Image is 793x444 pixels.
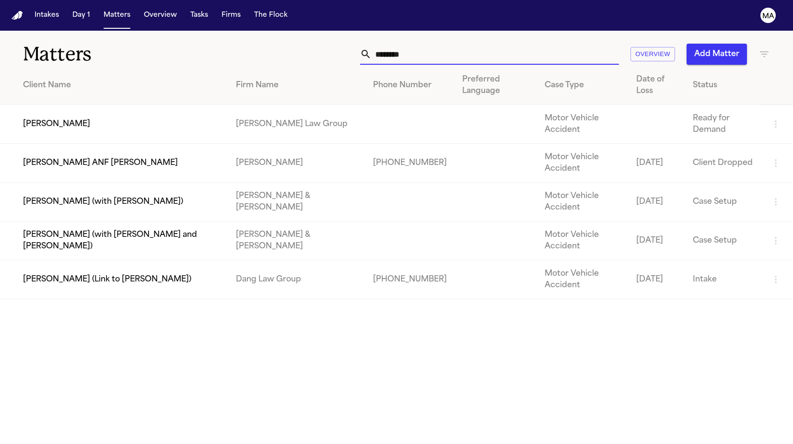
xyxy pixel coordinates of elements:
[373,80,447,91] div: Phone Number
[228,105,366,144] td: [PERSON_NAME] Law Group
[685,144,762,183] td: Client Dropped
[685,105,762,144] td: Ready for Demand
[365,260,455,299] td: [PHONE_NUMBER]
[250,7,292,24] button: The Flock
[228,260,366,299] td: Dang Law Group
[636,74,678,97] div: Date of Loss
[537,105,629,144] td: Motor Vehicle Accident
[69,7,94,24] button: Day 1
[100,7,134,24] button: Matters
[187,7,212,24] button: Tasks
[12,11,23,20] a: Home
[537,222,629,260] td: Motor Vehicle Accident
[12,11,23,20] img: Finch Logo
[629,222,686,260] td: [DATE]
[365,144,455,183] td: [PHONE_NUMBER]
[629,144,686,183] td: [DATE]
[462,74,529,97] div: Preferred Language
[630,47,675,62] button: Overview
[537,260,629,299] td: Motor Vehicle Accident
[23,42,235,66] h1: Matters
[228,144,366,183] td: [PERSON_NAME]
[685,222,762,260] td: Case Setup
[687,44,747,65] button: Add Matter
[629,183,686,222] td: [DATE]
[685,183,762,222] td: Case Setup
[545,80,621,91] div: Case Type
[537,183,629,222] td: Motor Vehicle Accident
[218,7,245,24] button: Firms
[31,7,63,24] button: Intakes
[228,183,366,222] td: [PERSON_NAME] & [PERSON_NAME]
[23,80,221,91] div: Client Name
[685,260,762,299] td: Intake
[693,80,755,91] div: Status
[629,260,686,299] td: [DATE]
[537,144,629,183] td: Motor Vehicle Accident
[140,7,181,24] button: Overview
[228,222,366,260] td: [PERSON_NAME] & [PERSON_NAME]
[236,80,358,91] div: Firm Name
